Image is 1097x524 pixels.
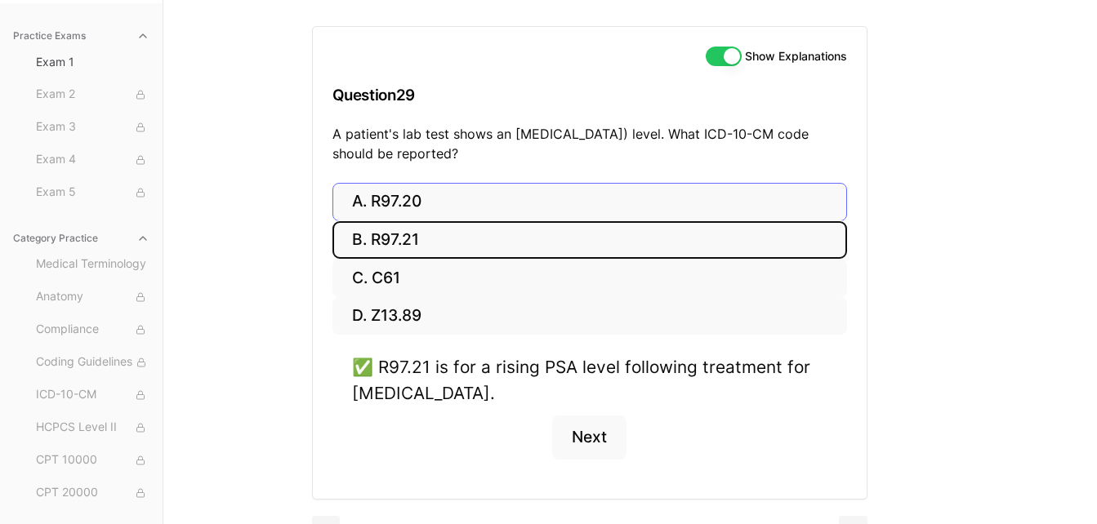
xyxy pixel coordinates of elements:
button: Compliance [29,317,156,343]
span: Exam 5 [36,184,149,202]
p: A patient's lab test shows an [MEDICAL_DATA]) level. What ICD-10-CM code should be reported? [332,124,847,163]
span: Coding Guidelines [36,353,149,371]
span: Medical Terminology [36,255,149,273]
button: A. R97.20 [332,183,847,221]
span: ICD-10-CM [36,386,149,404]
button: Coding Guidelines [29,349,156,375]
button: Medical Terminology [29,251,156,278]
span: HCPCS Level II [36,419,149,437]
button: C. C61 [332,259,847,297]
button: Exam 1 [29,49,156,75]
h3: Question 29 [332,71,847,119]
span: Anatomy [36,288,149,306]
button: D. Z13.89 [332,297,847,335]
span: Compliance [36,321,149,339]
button: HCPCS Level II [29,415,156,441]
button: CPT 10000 [29,447,156,473]
span: CPT 20000 [36,484,149,502]
button: B. R97.21 [332,221,847,260]
div: ✅ R97.21 is for a rising PSA level following treatment for [MEDICAL_DATA]. [352,354,827,405]
button: Exam 4 [29,147,156,173]
label: Show Explanations [745,51,847,62]
button: Anatomy [29,284,156,310]
button: Practice Exams [7,23,156,49]
button: ICD-10-CM [29,382,156,408]
span: Exam 2 [36,86,149,104]
span: Exam 1 [36,54,149,70]
span: Exam 3 [36,118,149,136]
span: CPT 10000 [36,451,149,469]
button: Exam 5 [29,180,156,206]
button: CPT 20000 [29,480,156,506]
button: Next [552,415,627,460]
span: Exam 4 [36,151,149,169]
button: Exam 2 [29,82,156,108]
button: Exam 3 [29,114,156,140]
button: Category Practice [7,225,156,251]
